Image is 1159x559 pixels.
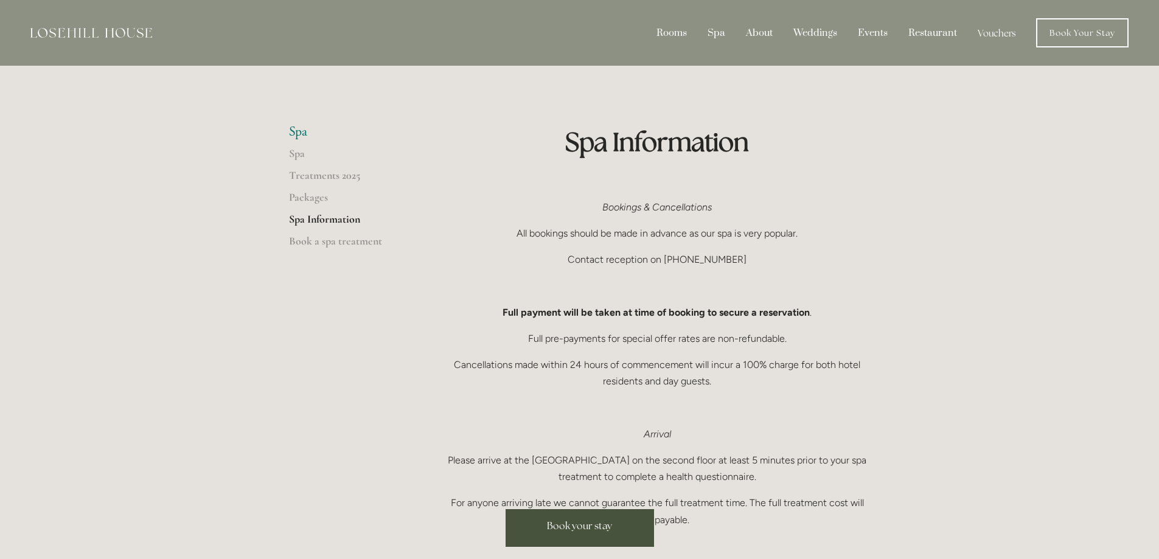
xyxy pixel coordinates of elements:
[289,212,405,234] a: Spa Information
[289,234,405,256] a: Book a spa treatment
[547,519,612,532] span: Book your stay
[444,356,871,389] p: Cancellations made within 24 hours of commencement will incur a 100% charge for both hotel reside...
[1036,18,1129,47] a: Book Your Stay
[444,495,871,527] p: For anyone arriving late we cannot guarantee the full treatment time. The full treatment cost wil...
[784,21,846,44] div: Weddings
[602,201,712,213] em: Bookings & Cancellations
[565,125,749,158] strong: Spa Information
[289,190,405,212] a: Packages
[289,147,405,168] a: Spa
[644,428,671,440] em: Arrival
[30,28,152,38] img: Losehill House
[969,21,1025,44] a: Vouchers
[899,21,966,44] div: Restaurant
[503,307,810,318] strong: Full payment will be taken at time of booking to secure a reservation
[647,21,696,44] div: Rooms
[444,251,871,268] p: Contact reception on [PHONE_NUMBER]
[444,452,871,485] p: Please arrive at the [GEOGRAPHIC_DATA] on the second floor at least 5 minutes prior to your spa t...
[849,21,897,44] div: Events
[289,168,405,190] a: Treatments 2025
[444,225,871,241] p: All bookings should be made in advance as our spa is very popular.
[444,304,871,321] p: .
[444,330,871,347] p: Full pre-payments for special offer rates are non-refundable.
[506,509,654,547] a: Book your stay
[289,124,405,140] li: Spa
[737,21,782,44] div: About
[698,21,734,44] div: Spa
